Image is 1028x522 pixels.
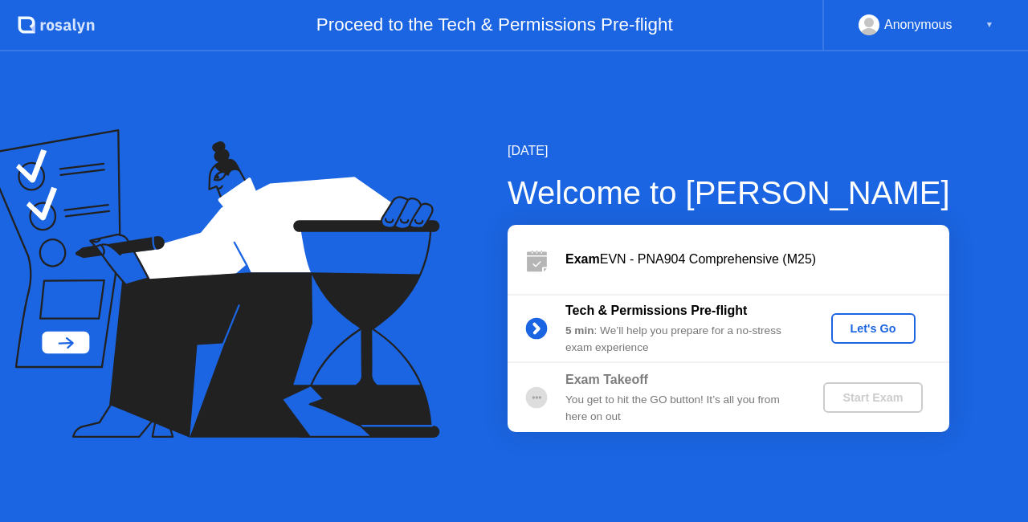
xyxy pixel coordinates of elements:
div: EVN - PNA904 Comprehensive (M25) [565,250,949,269]
div: [DATE] [508,141,950,161]
div: Let's Go [838,322,909,335]
b: Tech & Permissions Pre-flight [565,304,747,317]
div: Start Exam [830,391,916,404]
div: Anonymous [884,14,953,35]
button: Let's Go [831,313,916,344]
div: : We’ll help you prepare for a no-stress exam experience [565,323,797,356]
div: ▼ [985,14,993,35]
b: Exam [565,252,600,266]
div: You get to hit the GO button! It’s all you from here on out [565,392,797,425]
b: Exam Takeoff [565,373,648,386]
div: Welcome to [PERSON_NAME] [508,169,950,217]
b: 5 min [565,324,594,336]
button: Start Exam [823,382,922,413]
